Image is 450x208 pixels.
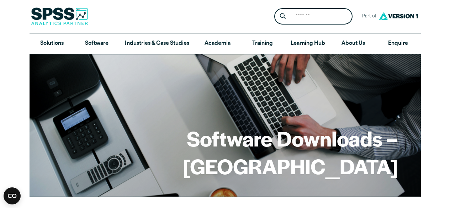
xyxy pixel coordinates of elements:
[285,33,331,54] a: Learning Hub
[358,11,377,22] span: Part of
[52,124,398,180] h1: Software Downloads – [GEOGRAPHIC_DATA]
[240,33,285,54] a: Training
[280,13,286,19] svg: Search magnifying glass icon
[377,10,420,23] img: Version1 Logo
[119,33,195,54] a: Industries & Case Studies
[195,33,240,54] a: Academia
[376,33,420,54] a: Enquire
[4,187,21,204] button: Open CMP widget
[31,7,88,25] img: SPSS Analytics Partner
[331,33,376,54] a: About Us
[274,8,353,25] form: Site Header Search Form
[74,33,119,54] a: Software
[30,33,421,54] nav: Desktop version of site main menu
[276,10,289,23] button: Search magnifying glass icon
[30,33,74,54] a: Solutions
